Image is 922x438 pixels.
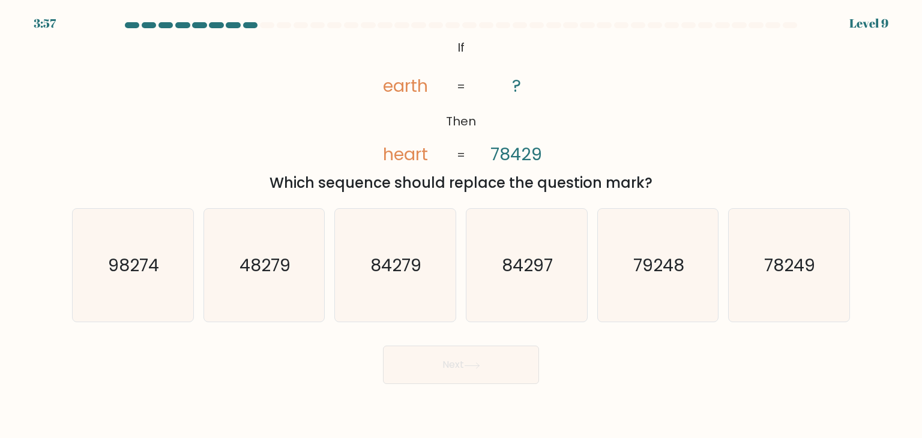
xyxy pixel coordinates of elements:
[512,74,521,98] tspan: ?
[240,253,291,277] text: 48279
[383,74,428,98] tspan: earth
[446,113,476,130] tspan: Then
[490,142,542,166] tspan: 78429
[383,346,539,384] button: Next
[79,172,843,194] div: Which sequence should replace the question mark?
[371,253,422,277] text: 84279
[849,14,888,32] div: Level 9
[633,253,684,277] text: 79248
[457,39,465,56] tspan: If
[354,36,568,167] svg: @import url('[URL][DOMAIN_NAME]);
[765,253,816,277] text: 78249
[109,253,160,277] text: 98274
[457,78,465,95] tspan: =
[502,253,553,277] text: 84297
[34,14,56,32] div: 3:57
[457,146,465,163] tspan: =
[383,142,428,166] tspan: heart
